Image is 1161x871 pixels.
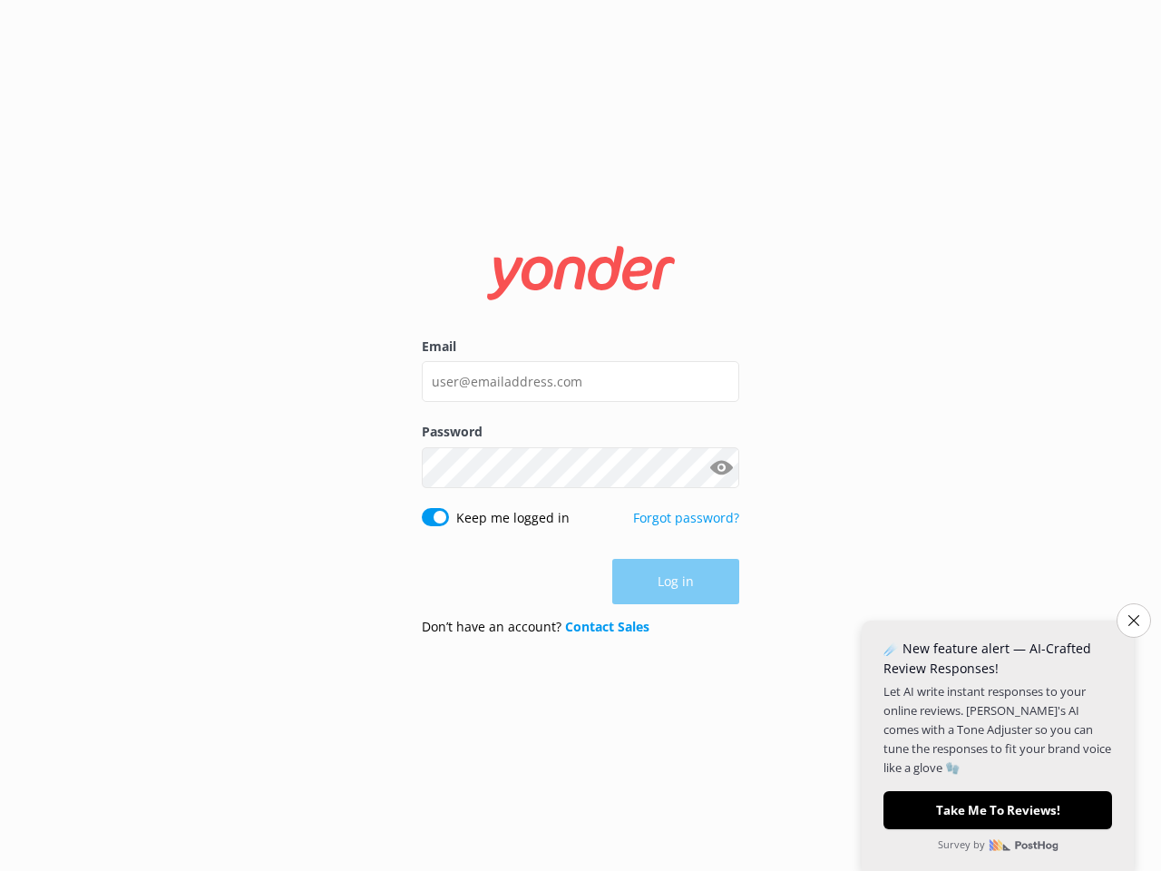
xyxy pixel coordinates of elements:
a: Contact Sales [565,618,649,635]
a: Forgot password? [633,509,739,526]
label: Password [422,422,739,442]
input: user@emailaddress.com [422,361,739,402]
label: Email [422,337,739,357]
button: Show password [703,449,739,485]
p: Don’t have an account? [422,617,649,637]
label: Keep me logged in [456,508,570,528]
